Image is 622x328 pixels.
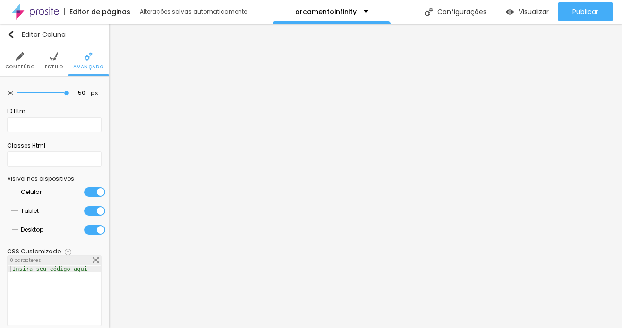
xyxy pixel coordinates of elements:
[7,142,102,150] div: Classes Html
[295,8,357,15] p: orcamentoinfinity
[21,202,39,220] span: Tablet
[558,2,613,21] button: Publicar
[7,31,66,38] div: Editar Coluna
[88,89,101,97] button: px
[64,8,130,15] div: Editor de páginas
[50,52,58,61] img: Icone
[7,31,15,38] img: Icone
[140,9,248,15] div: Alterações salvas automaticamente
[16,52,24,61] img: Icone
[7,107,102,116] div: ID Html
[45,65,63,69] span: Estilo
[425,8,433,16] img: Icone
[572,8,598,16] span: Publicar
[519,8,549,16] span: Visualizar
[496,2,558,21] button: Visualizar
[109,24,622,328] iframe: Editor
[21,183,42,202] span: Celular
[84,52,93,61] img: Icone
[73,65,103,69] span: Avançado
[7,249,61,254] div: CSS Customizado
[8,256,101,265] div: 0 caracteres
[8,266,92,272] div: Insira seu código aqui
[5,65,35,69] span: Conteúdo
[8,91,13,95] img: Icone
[7,176,102,182] div: Visível nos dispositivos
[65,249,71,255] img: Icone
[21,220,43,239] span: Desktop
[506,8,514,16] img: view-1.svg
[93,257,99,263] img: Icone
